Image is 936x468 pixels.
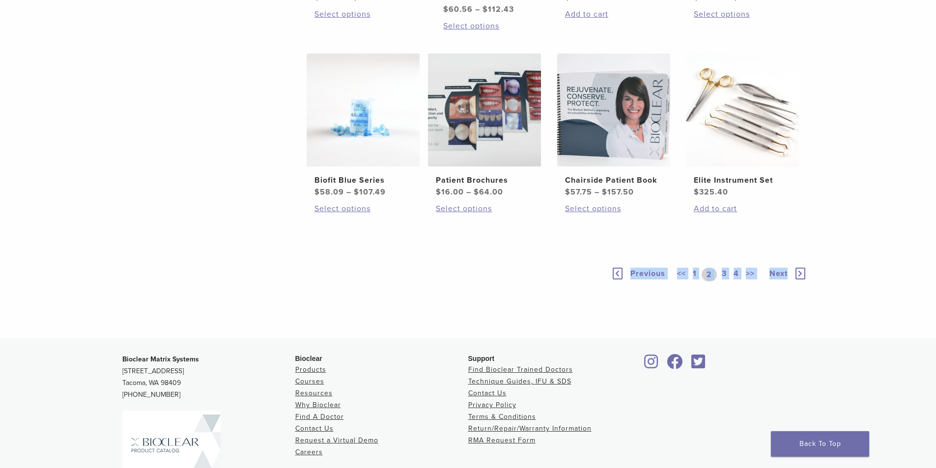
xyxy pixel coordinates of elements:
bdi: 58.09 [314,187,344,197]
a: Add to cart: “Elite Instrument Set” [694,203,791,215]
img: Chairside Patient Book [557,54,670,166]
img: Biofit Blue Series [307,54,420,166]
a: Products [295,365,326,374]
a: Select options for “Biofit HD Series” [694,8,791,20]
bdi: 16.00 [436,187,464,197]
a: Patient BrochuresPatient Brochures [427,54,542,198]
span: – [346,187,351,197]
a: Chairside Patient BookChairside Patient Book [557,54,671,198]
a: Resources [295,389,333,397]
bdi: 107.49 [354,187,386,197]
a: RMA Request Form [468,436,536,444]
a: Find A Doctor [295,413,344,421]
span: $ [565,187,570,197]
a: Technique Guides, IFU & SDS [468,377,571,385]
span: Support [468,355,495,362]
a: Select options for “Patient Brochures” [436,203,533,215]
a: Bioclear [664,360,686,370]
a: 4 [732,268,741,281]
span: $ [314,187,320,197]
a: << [675,268,688,281]
h2: Elite Instrument Set [694,174,791,186]
span: $ [694,187,699,197]
bdi: 60.56 [443,4,473,14]
bdi: 112.43 [482,4,514,14]
a: Return/Repair/Warranty Information [468,424,592,433]
a: 3 [720,268,729,281]
a: Privacy Policy [468,401,516,409]
a: 2 [702,268,717,281]
a: Select options for “Chairside Patient Book” [565,203,662,215]
h2: Chairside Patient Book [565,174,662,186]
a: 1 [691,268,699,281]
h2: Biofit Blue Series [314,174,412,186]
h2: Patient Brochures [436,174,533,186]
span: Bioclear [295,355,322,362]
a: Courses [295,377,324,385]
span: $ [354,187,359,197]
a: Add to cart: “TruContact Kit” [565,8,662,20]
span: Next [769,269,788,278]
span: Previous [630,269,665,278]
span: $ [602,187,607,197]
bdi: 325.40 [694,187,728,197]
a: Contact Us [468,389,507,397]
span: $ [482,4,488,14]
span: $ [436,187,441,197]
span: – [475,4,480,14]
img: Patient Brochures [428,54,541,166]
span: $ [474,187,479,197]
a: Request a Virtual Demo [295,436,378,444]
a: Back To Top [771,431,869,457]
a: Select options for “HD Matrix DC Series” [314,8,412,20]
a: Careers [295,448,323,456]
a: Find Bioclear Trained Doctors [468,365,573,374]
img: Elite Instrument Set [686,54,799,166]
a: Bioclear [641,360,662,370]
a: Terms & Conditions [468,413,536,421]
a: Select options for “Biofit Blue Series” [314,203,412,215]
a: Why Bioclear [295,401,341,409]
p: [STREET_ADDRESS] Tacoma, WA 98409 [PHONE_NUMBER] [122,354,295,401]
a: Elite Instrument SetElite Instrument Set $325.40 [685,54,800,198]
bdi: 64.00 [474,187,503,197]
a: Bioclear [688,360,709,370]
span: $ [443,4,449,14]
a: Biofit Blue SeriesBiofit Blue Series [306,54,421,198]
span: – [466,187,471,197]
bdi: 157.50 [602,187,634,197]
span: – [595,187,599,197]
a: >> [744,268,757,281]
a: Select options for “Original Anterior Matrix - DC Series” [443,20,540,32]
strong: Bioclear Matrix Systems [122,355,199,363]
bdi: 57.75 [565,187,592,197]
a: Contact Us [295,424,334,433]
